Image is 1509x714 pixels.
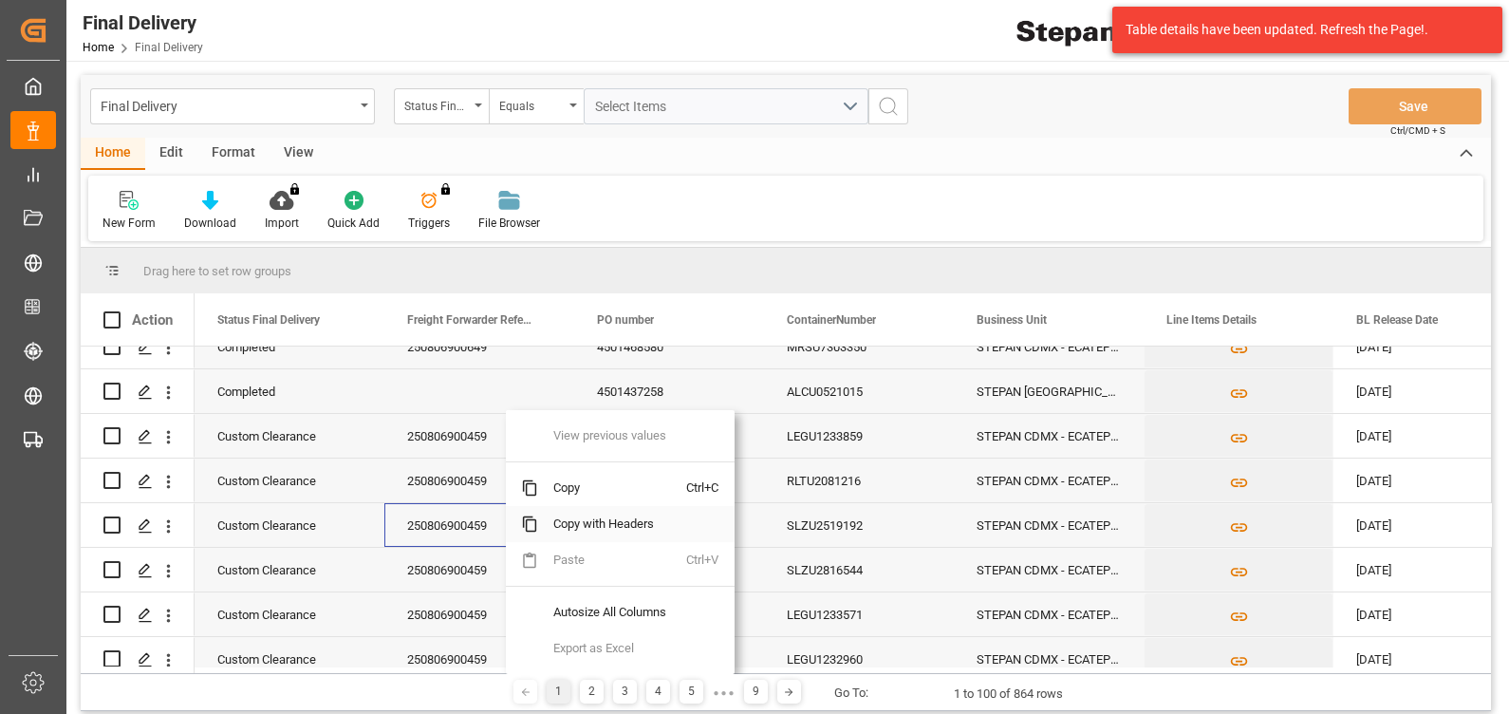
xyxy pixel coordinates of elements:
div: Press SPACE to select this row. [81,414,195,459]
div: 4 [646,680,670,704]
div: Custom Clearance [217,460,362,503]
div: Custom Clearance [217,504,362,548]
div: 1 [547,680,570,704]
div: Final Delivery [101,93,354,117]
a: Home [83,41,114,54]
div: 250806900459 [384,503,574,547]
button: open menu [394,88,489,124]
span: Business Unit [977,313,1047,327]
div: 9 [744,680,768,704]
div: 250806900459 [384,414,574,458]
div: STEPAN CDMX - ECATEPEC [954,459,1144,502]
span: Export as Excel [538,630,686,667]
div: 250806900459 [384,548,574,592]
button: search button [868,88,908,124]
div: STEPAN CDMX - ECATEPEC [954,414,1144,458]
div: STEPAN CDMX - ECATEPEC [954,592,1144,636]
span: PO number [597,313,654,327]
div: STEPAN [GEOGRAPHIC_DATA] - [PERSON_NAME] [954,369,1144,413]
div: Press SPACE to select this row. [81,637,195,682]
span: Autosize All Columns [538,594,686,630]
img: Stepan_Company_logo.svg.png_1713531530.png [1016,14,1155,47]
div: Table details have been updated. Refresh the Page!. [1126,20,1475,40]
button: open menu [90,88,375,124]
div: Edit [145,138,197,170]
div: Press SPACE to select this row. [81,592,195,637]
button: open menu [584,88,868,124]
div: Custom Clearance [217,593,362,637]
div: LEGU1232960 [764,637,954,681]
div: Final Delivery [83,9,203,37]
div: View [270,138,327,170]
div: ● ● ● [713,686,734,700]
div: Download [184,215,236,232]
div: Completed [217,370,362,414]
div: LEGU1233571 [764,592,954,636]
div: Custom Clearance [217,549,362,592]
div: RLTU2081216 [764,459,954,502]
div: Completed [217,326,362,369]
div: Quick Add [327,215,380,232]
div: 2 [580,680,604,704]
div: New Form [102,215,156,232]
span: BL Release Date [1356,313,1438,327]
div: ALCU0521015 [764,369,954,413]
div: Press SPACE to select this row. [81,548,195,592]
div: 4501468580 [574,325,764,368]
div: Go To: [834,684,868,703]
div: Custom Clearance [217,415,362,459]
div: STEPAN CDMX - ECATEPEC [954,325,1144,368]
div: Press SPACE to select this row. [81,369,195,414]
span: Drag here to set row groups [143,264,291,278]
div: Equals [499,93,564,115]
span: Status Final Delivery [217,313,320,327]
div: 250806900649 [384,325,574,368]
div: Home [81,138,145,170]
div: MRSU7303350 [764,325,954,368]
span: Ctrl/CMD + S [1390,123,1445,138]
span: Copy [538,470,686,506]
span: Ctrl+V [686,542,727,578]
div: 250806900459 [384,592,574,636]
button: Save [1349,88,1481,124]
div: STEPAN CDMX - ECATEPEC [954,503,1144,547]
div: 4501437258 [574,369,764,413]
div: LEGU1233859 [764,414,954,458]
span: Paste [538,542,686,578]
span: Copy with Headers [538,506,686,542]
div: 5 [680,680,703,704]
span: ContainerNumber [787,313,876,327]
div: Action [132,311,173,329]
div: STEPAN CDMX - ECATEPEC [954,548,1144,592]
div: Status Final Delivery [404,93,469,115]
span: Freight Forwarder Reference [407,313,534,327]
span: Line Items Details [1166,313,1257,327]
div: 1 to 100 of 864 rows [954,685,1063,704]
div: Custom Clearance [217,638,362,682]
span: Select Items [595,99,676,114]
div: Press SPACE to select this row. [81,325,195,369]
div: SLZU2519192 [764,503,954,547]
div: Press SPACE to select this row. [81,503,195,548]
div: File Browser [478,215,540,232]
div: STEPAN CDMX - ECATEPEC [954,637,1144,681]
span: View previous values [538,418,686,454]
div: SLZU2816544 [764,548,954,592]
span: Ctrl+C [686,470,727,506]
div: 3 [613,680,637,704]
div: 250806900459 [384,637,574,681]
button: open menu [489,88,584,124]
div: 250806900459 [384,459,574,502]
div: Format [197,138,270,170]
div: Press SPACE to select this row. [81,459,195,503]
